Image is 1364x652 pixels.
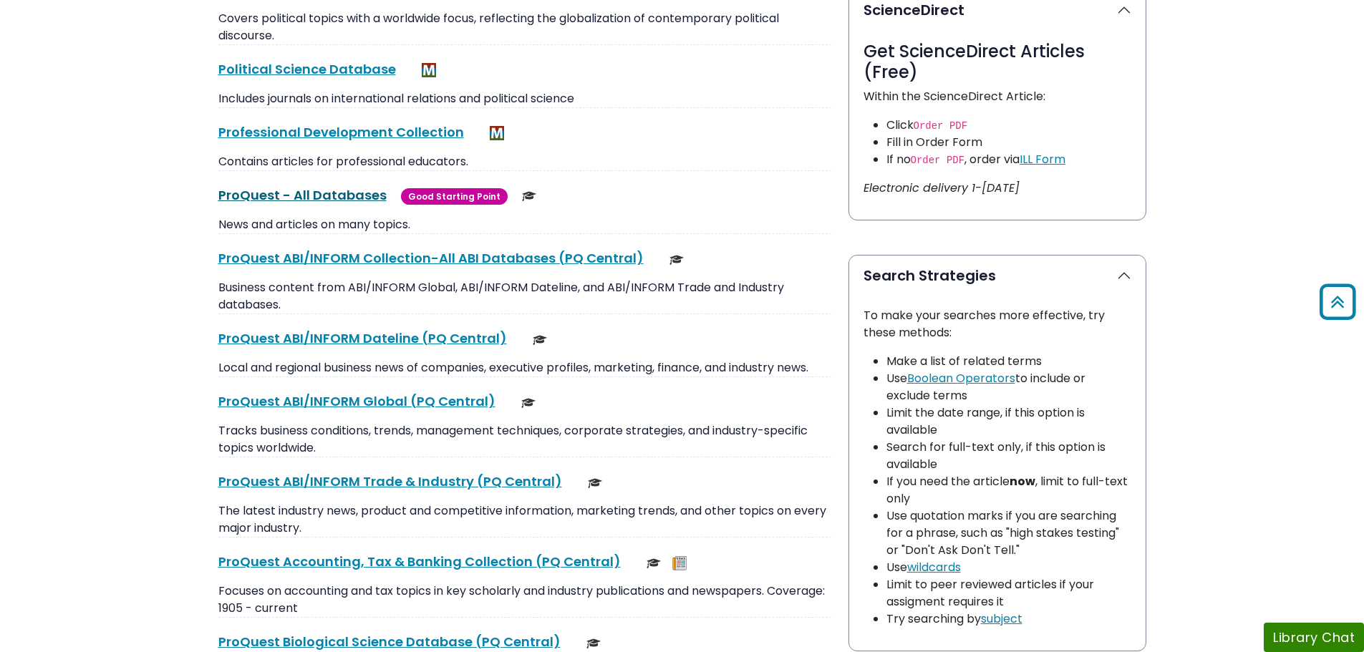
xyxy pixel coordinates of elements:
[218,60,396,78] a: Political Science Database
[672,556,687,570] img: Newspapers
[886,134,1131,151] li: Fill in Order Form
[886,439,1131,473] li: Search for full-text only, if this option is available
[218,329,507,347] a: ProQuest ABI/INFORM Dateline (PQ Central)
[911,155,965,166] code: Order PDF
[1010,473,1035,490] strong: now
[886,507,1131,559] li: Use quotation marks if you are searching for a phrase, such as "high stakes testing" or "Don't As...
[586,636,601,651] img: Scholarly or Peer Reviewed
[1264,623,1364,652] button: Library Chat
[218,359,831,376] p: Local and regional business news of companies, executive profiles, marketing, finance, and indust...
[886,151,1131,168] li: If no , order via
[1315,290,1360,313] a: Back to Top
[886,576,1131,610] li: Limit to peer reviewed articles if your assigment requires it
[849,256,1146,296] button: Search Strategies
[218,216,831,233] p: News and articles on many topics.
[521,396,536,410] img: Scholarly or Peer Reviewed
[218,153,831,170] p: Contains articles for professional educators.
[886,559,1131,576] li: Use
[218,422,831,457] p: Tracks business conditions, trends, management techniques, corporate strategies, and industry-spe...
[588,476,602,490] img: Scholarly or Peer Reviewed
[218,633,561,651] a: ProQuest Biological Science Database (PQ Central)
[647,556,661,570] img: Scholarly or Peer Reviewed
[669,253,684,267] img: Scholarly or Peer Reviewed
[864,180,1020,196] i: Electronic delivery 1-[DATE]
[218,583,831,617] p: Focuses on accounting and tax topics in key scholarly and industry publications and newspapers. C...
[522,189,536,203] img: Scholarly or Peer Reviewed
[1020,151,1065,167] a: ILL Form
[864,88,1131,105] p: Within the ScienceDirect Article:
[886,473,1131,507] li: If you need the article , limit to full-text only
[218,249,644,267] a: ProQuest ABI/INFORM Collection-All ABI Databases (PQ Central)
[218,279,831,313] p: Business content from ABI/INFORM Global, ABI/INFORM Dateline, and ABI/INFORM Trade and Industry d...
[218,502,831,537] p: The latest industry news, product and competitive information, marketing trends, and other topics...
[218,392,495,410] a: ProQuest ABI/INFORM Global (PQ Central)
[886,117,1131,134] li: Click
[218,90,831,107] p: Includes journals on international relations and political science
[490,126,504,140] img: MeL (Michigan electronic Library)
[218,472,562,490] a: ProQuest ABI/INFORM Trade & Industry (PQ Central)
[864,42,1131,83] h3: Get ScienceDirect Articles (Free)
[218,553,621,570] a: ProQuest Accounting, Tax & Banking Collection (PQ Central)
[907,370,1015,386] a: Boolean Operators
[218,186,387,204] a: ProQuest - All Databases
[218,123,464,141] a: Professional Development Collection
[864,307,1131,341] p: To make your searches more effective, try these methods:
[981,610,1022,627] a: subject
[886,404,1131,439] li: Limit the date range, if this option is available
[533,333,547,347] img: Scholarly or Peer Reviewed
[907,559,961,575] a: wildcards
[886,370,1131,404] li: Use to include or exclude terms
[218,10,831,44] p: Covers political topics with a worldwide focus, reflecting the globalization of contemporary poli...
[886,353,1131,370] li: Make a list of related terms
[422,63,436,77] img: MeL (Michigan electronic Library)
[401,188,508,205] span: Good Starting Point
[914,120,968,132] code: Order PDF
[886,610,1131,628] li: Try searching by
